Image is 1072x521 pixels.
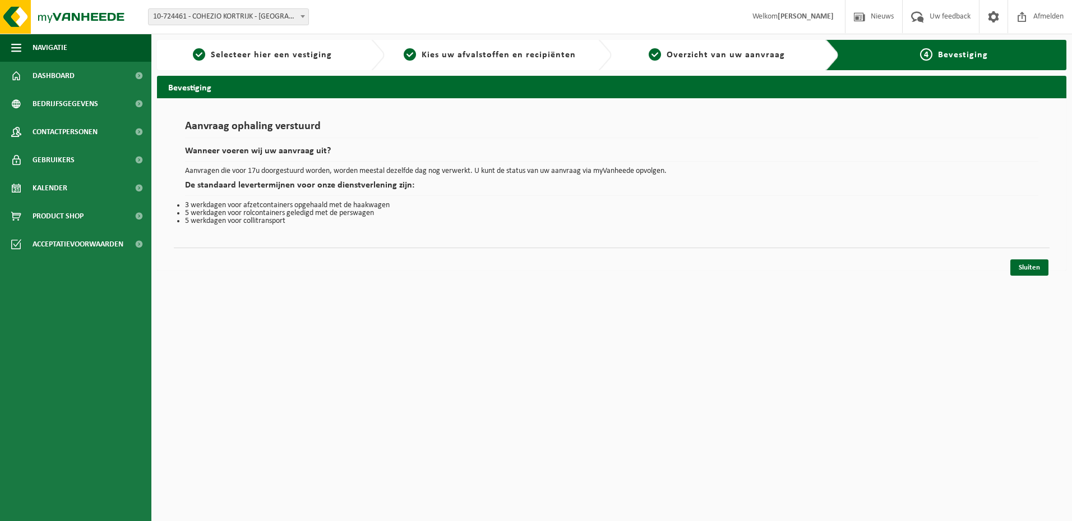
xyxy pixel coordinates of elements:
[667,51,785,60] span: Overzicht van uw aanvraag
[185,167,1038,175] p: Aanvragen die voor 17u doorgestuurd worden, worden meestal dezelfde dag nog verwerkt. U kunt de s...
[33,34,67,62] span: Navigatie
[185,217,1038,225] li: 5 werkdagen voor collitransport
[185,202,1038,209] li: 3 werkdagen voor afzetcontainers opgehaald met de haakwagen
[163,48,362,62] a: 1Selecteer hier een vestiging
[185,181,1038,196] h2: De standaard levertermijnen voor onze dienstverlening zijn:
[422,51,576,60] span: Kies uw afvalstoffen en recipiënten
[149,9,308,25] span: 10-724461 - COHEZIO KORTRIJK - KORTRIJK
[33,202,84,230] span: Product Shop
[390,48,590,62] a: 2Kies uw afvalstoffen en recipiënten
[33,62,75,90] span: Dashboard
[920,48,932,61] span: 4
[649,48,661,61] span: 3
[33,118,98,146] span: Contactpersonen
[778,12,834,21] strong: [PERSON_NAME]
[617,48,817,62] a: 3Overzicht van uw aanvraag
[185,209,1038,217] li: 5 werkdagen voor rolcontainers geledigd met de perswagen
[211,51,332,60] span: Selecteer hier een vestiging
[404,48,416,61] span: 2
[33,230,123,258] span: Acceptatievoorwaarden
[185,147,1038,162] h2: Wanneer voeren wij uw aanvraag uit?
[938,51,988,60] span: Bevestiging
[33,146,75,174] span: Gebruikers
[185,121,1038,138] h1: Aanvraag ophaling verstuurd
[33,174,67,202] span: Kalender
[33,90,98,118] span: Bedrijfsgegevens
[193,48,205,61] span: 1
[148,8,309,25] span: 10-724461 - COHEZIO KORTRIJK - KORTRIJK
[1010,259,1048,276] a: Sluiten
[157,76,1066,98] h2: Bevestiging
